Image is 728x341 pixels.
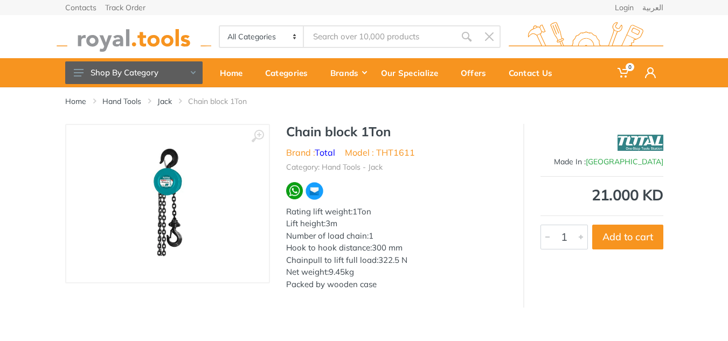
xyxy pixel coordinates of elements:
[626,63,634,71] span: 0
[540,156,663,168] div: Made In :
[286,230,507,242] div: Number of load chain:1
[373,58,453,87] a: Our Specialize
[65,4,96,11] a: Contacts
[65,61,203,84] button: Shop By Category
[286,124,507,140] h1: Chain block 1Ton
[315,147,335,158] a: Total
[65,96,86,107] a: Home
[501,58,567,87] a: Contact Us
[105,4,145,11] a: Track Order
[615,4,634,11] a: Login
[453,58,501,87] a: Offers
[286,206,507,218] div: Rating lift weight:1Ton
[540,187,663,203] div: 21.000 KD
[65,96,663,107] nav: breadcrumb
[212,58,258,87] a: Home
[509,22,663,52] img: royal.tools Logo
[102,96,141,107] a: Hand Tools
[373,61,453,84] div: Our Specialize
[642,4,663,11] a: العربية
[286,242,507,254] div: Hook to hook distance:300 mm
[305,182,324,200] img: ma.webp
[188,96,263,107] li: Chain block 1Ton
[118,136,217,272] img: Royal Tools - Chain block 1Ton
[323,61,373,84] div: Brands
[286,146,335,159] li: Brand :
[618,129,663,156] img: Total
[592,225,663,249] button: Add to cart
[304,25,455,48] input: Site search
[286,254,507,267] div: Chainpull to lift full load:322.5 N
[258,61,323,84] div: Categories
[57,22,211,52] img: royal.tools Logo
[286,266,507,279] div: Net weight:9.45kg
[286,162,383,173] li: Category: Hand Tools - Jack
[453,61,501,84] div: Offers
[220,26,304,47] select: Category
[157,96,172,107] a: Jack
[610,58,637,87] a: 0
[258,58,323,87] a: Categories
[286,182,303,199] img: wa.webp
[286,218,507,230] div: Lift height:3m
[212,61,258,84] div: Home
[345,146,415,159] li: Model : THT1611
[501,61,567,84] div: Contact Us
[586,157,663,166] span: [GEOGRAPHIC_DATA]
[286,279,507,291] div: Packed by wooden case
